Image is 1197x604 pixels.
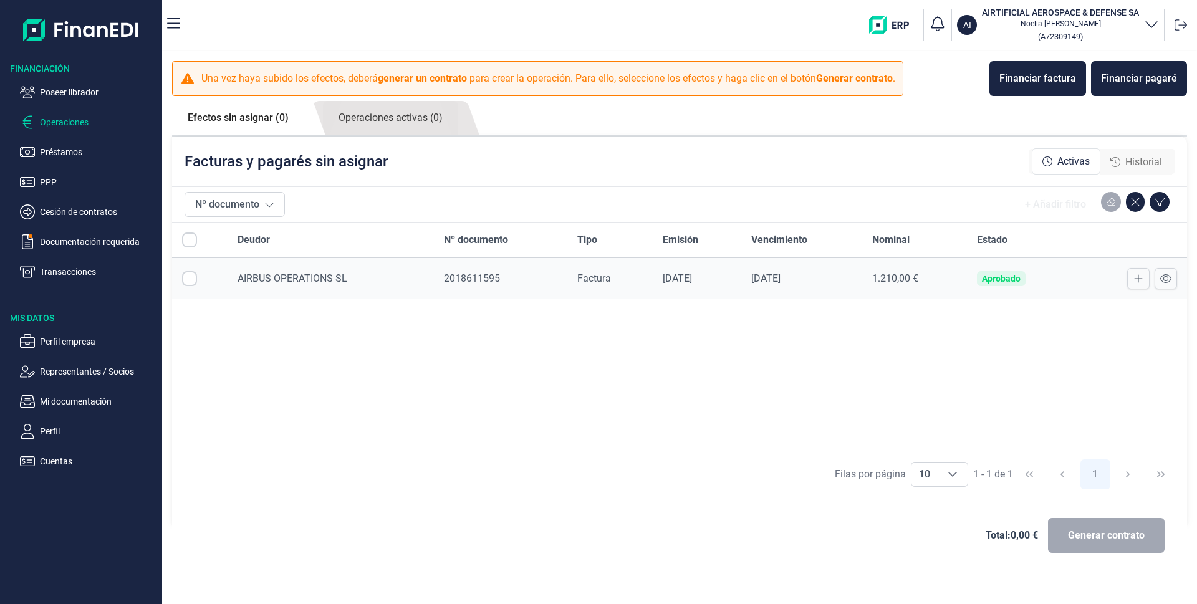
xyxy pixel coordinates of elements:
[40,204,157,219] p: Cesión de contratos
[20,264,157,279] button: Transacciones
[185,192,285,217] button: Nº documento
[1113,459,1143,489] button: Next Page
[1038,32,1083,41] small: Copiar cif
[986,528,1038,543] span: Total: 0,00 €
[872,272,958,285] div: 1.210,00 €
[989,61,1086,96] button: Financiar factura
[577,272,611,284] span: Factura
[40,175,157,189] p: PPP
[977,232,1007,247] span: Estado
[40,145,157,160] p: Préstamos
[938,463,968,486] div: Choose
[20,175,157,189] button: PPP
[577,232,597,247] span: Tipo
[751,272,852,285] div: [DATE]
[982,19,1139,29] p: Noelia [PERSON_NAME]
[40,264,157,279] p: Transacciones
[23,10,140,50] img: Logo de aplicación
[20,334,157,349] button: Perfil empresa
[973,469,1013,479] span: 1 - 1 de 1
[40,364,157,379] p: Representantes / Socios
[20,234,157,249] button: Documentación requerida
[1080,459,1110,489] button: Page 1
[444,272,500,284] span: 2018611595
[20,364,157,379] button: Representantes / Socios
[1091,61,1187,96] button: Financiar pagaré
[1101,71,1177,86] div: Financiar pagaré
[40,454,157,469] p: Cuentas
[911,463,938,486] span: 10
[982,274,1021,284] div: Aprobado
[238,272,347,284] span: AIRBUS OPERATIONS SL
[1125,155,1162,170] span: Historial
[20,204,157,219] button: Cesión de contratos
[40,394,157,409] p: Mi documentación
[20,454,157,469] button: Cuentas
[869,16,918,34] img: erp
[663,232,698,247] span: Emisión
[1146,459,1176,489] button: Last Page
[751,232,807,247] span: Vencimiento
[20,424,157,439] button: Perfil
[444,232,508,247] span: Nº documento
[238,232,270,247] span: Deudor
[20,115,157,130] button: Operaciones
[1032,148,1100,175] div: Activas
[185,151,388,171] p: Facturas y pagarés sin asignar
[40,424,157,439] p: Perfil
[835,467,906,482] div: Filas por página
[40,234,157,249] p: Documentación requerida
[20,145,157,160] button: Préstamos
[323,101,458,135] a: Operaciones activas (0)
[40,85,157,100] p: Poseer librador
[378,72,467,84] b: generar un contrato
[1014,459,1044,489] button: First Page
[182,232,197,247] div: All items unselected
[40,334,157,349] p: Perfil empresa
[816,72,893,84] b: Generar contrato
[982,6,1139,19] h3: AIRTIFICIAL AEROSPACE & DEFENSE SA
[20,85,157,100] button: Poseer librador
[663,272,731,285] div: [DATE]
[1100,150,1172,175] div: Historial
[40,115,157,130] p: Operaciones
[999,71,1076,86] div: Financiar factura
[201,71,895,86] p: Una vez haya subido los efectos, deberá para crear la operación. Para ello, seleccione los efecto...
[963,19,971,31] p: AI
[1047,459,1077,489] button: Previous Page
[957,6,1159,44] button: AIAIRTIFICIAL AEROSPACE & DEFENSE SANoelia [PERSON_NAME](A72309149)
[872,232,910,247] span: Nominal
[172,101,304,135] a: Efectos sin asignar (0)
[1057,154,1090,169] span: Activas
[20,394,157,409] button: Mi documentación
[182,271,197,286] div: Row Selected null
